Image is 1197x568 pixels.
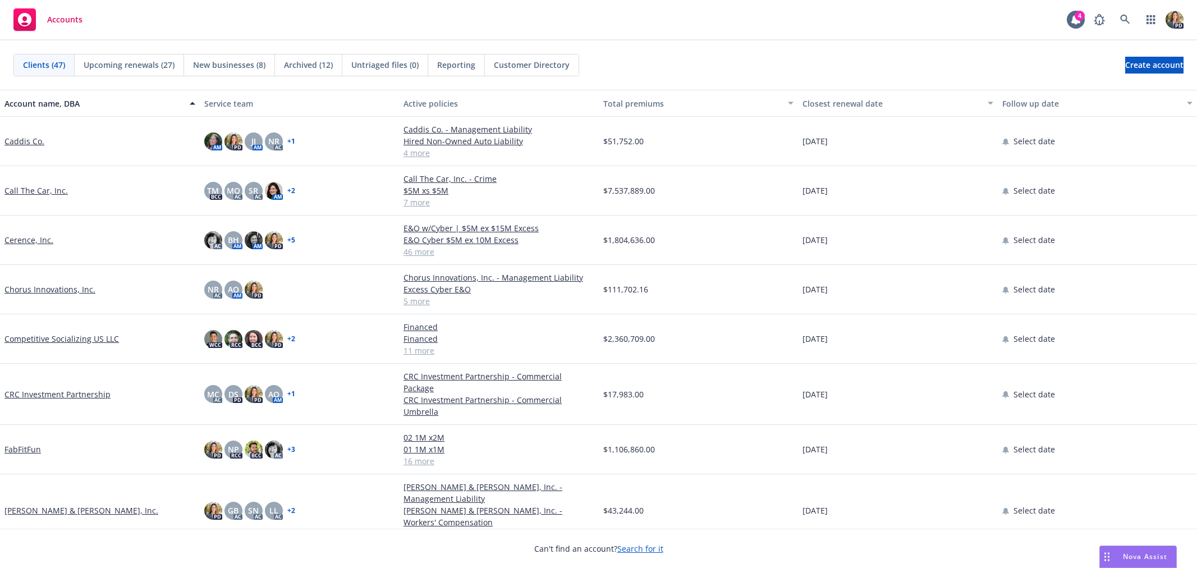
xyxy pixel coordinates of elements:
[603,388,644,400] span: $17,983.00
[1013,388,1055,400] span: Select date
[268,388,279,400] span: AO
[603,234,655,246] span: $1,804,636.00
[802,333,828,345] span: [DATE]
[287,138,295,145] a: + 1
[403,481,594,505] a: [PERSON_NAME] & [PERSON_NAME], Inc. - Management Liability
[603,98,782,109] div: Total premiums
[1125,57,1184,74] a: Create account
[287,391,295,397] a: + 1
[403,272,594,283] a: Chorus Innovations, Inc. - Management Liability
[208,283,219,295] span: NR
[403,98,594,109] div: Active policies
[403,234,594,246] a: E&O Cyber $5M ex 10M Excess
[802,135,828,147] span: [DATE]
[269,505,278,516] span: LL
[287,237,295,244] a: + 5
[802,234,828,246] span: [DATE]
[4,388,111,400] a: CRC Investment Partnership
[251,135,256,147] span: JJ
[802,388,828,400] span: [DATE]
[1013,283,1055,295] span: Select date
[534,543,663,555] span: Can't find an account?
[1013,135,1055,147] span: Select date
[403,394,594,418] a: CRC Investment Partnership - Commercial Umbrella
[403,135,594,147] a: Hired Non-Owned Auto Liability
[802,505,828,516] span: [DATE]
[403,295,594,307] a: 5 more
[287,187,295,194] a: + 2
[1123,552,1167,561] span: Nova Assist
[287,336,295,342] a: + 2
[403,528,594,540] a: 5 more
[207,185,219,196] span: TM
[265,330,283,348] img: photo
[23,59,65,71] span: Clients (47)
[4,185,68,196] a: Call The Car, Inc.
[798,90,998,117] button: Closest renewal date
[245,231,263,249] img: photo
[802,98,981,109] div: Closest renewal date
[603,505,644,516] span: $43,244.00
[399,90,599,117] button: Active policies
[802,185,828,196] span: [DATE]
[403,173,594,185] a: Call The Car, Inc. - Crime
[1002,98,1181,109] div: Follow up date
[403,505,594,528] a: [PERSON_NAME] & [PERSON_NAME], Inc. - Workers' Compensation
[603,443,655,455] span: $1,106,860.00
[4,98,183,109] div: Account name, DBA
[249,185,258,196] span: SR
[603,283,648,295] span: $111,702.16
[1099,546,1177,568] button: Nova Assist
[228,283,239,295] span: AO
[245,281,263,299] img: photo
[403,432,594,443] a: 02 1M x2M
[1013,333,1055,345] span: Select date
[207,388,219,400] span: MC
[268,135,279,147] span: NR
[403,185,594,196] a: $5M xs $5M
[494,59,570,71] span: Customer Directory
[1140,8,1162,31] a: Switch app
[403,222,594,234] a: E&O w/Cyber | $5M ex $15M Excess
[204,98,395,109] div: Service team
[1088,8,1111,31] a: Report a Bug
[200,90,400,117] button: Service team
[802,443,828,455] span: [DATE]
[245,385,263,403] img: photo
[4,283,95,295] a: Chorus Innovations, Inc.
[1013,443,1055,455] span: Select date
[4,333,119,345] a: Competitive Socializing US LLC
[403,123,594,135] a: Caddis Co. - Management Liability
[284,59,333,71] span: Archived (12)
[245,441,263,459] img: photo
[437,59,475,71] span: Reporting
[403,147,594,159] a: 4 more
[403,370,594,394] a: CRC Investment Partnership - Commercial Package
[403,321,594,333] a: Financed
[228,234,239,246] span: BH
[403,443,594,455] a: 01 1M x1M
[1114,8,1136,31] a: Search
[84,59,175,71] span: Upcoming renewals (27)
[403,345,594,356] a: 11 more
[403,283,594,295] a: Excess Cyber E&O
[1125,54,1184,76] span: Create account
[224,330,242,348] img: photo
[265,182,283,200] img: photo
[1013,185,1055,196] span: Select date
[599,90,799,117] button: Total premiums
[1013,505,1055,516] span: Select date
[403,246,594,258] a: 46 more
[193,59,265,71] span: New businesses (8)
[603,185,655,196] span: $7,537,889.00
[204,132,222,150] img: photo
[4,135,44,147] a: Caddis Co.
[1013,234,1055,246] span: Select date
[403,455,594,467] a: 16 more
[265,231,283,249] img: photo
